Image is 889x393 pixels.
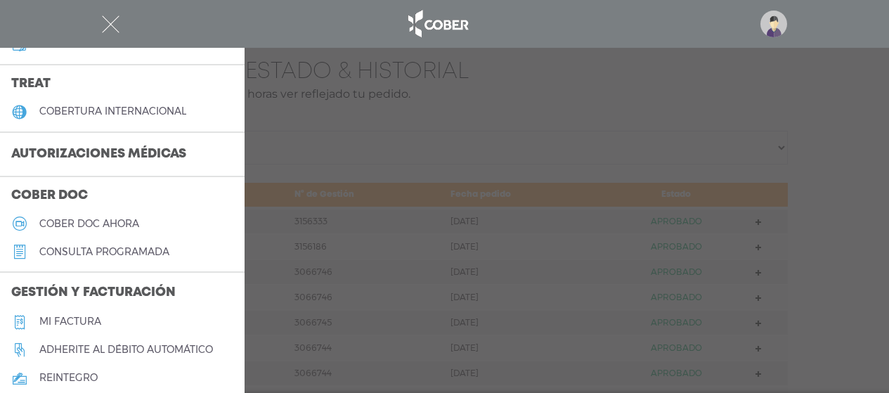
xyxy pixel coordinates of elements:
[401,7,474,41] img: logo_cober_home-white.png
[39,246,169,258] h5: consulta programada
[39,218,139,230] h5: Cober doc ahora
[39,39,124,51] h5: Mi plan médico
[760,11,787,37] img: profile-placeholder.svg
[39,316,101,328] h5: Mi factura
[39,344,213,356] h5: Adherite al débito automático
[39,372,98,384] h5: reintegro
[39,105,186,117] h5: cobertura internacional
[102,15,119,33] img: Cober_menu-close-white.svg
